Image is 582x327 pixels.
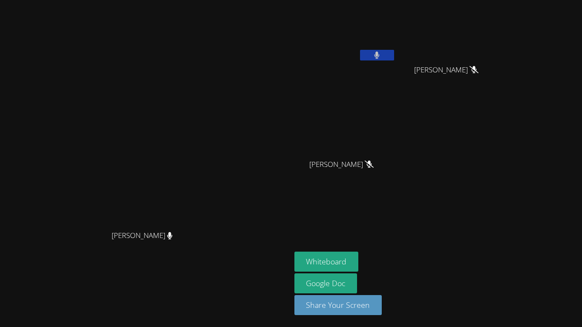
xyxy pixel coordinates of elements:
[294,252,359,272] button: Whiteboard
[294,273,357,293] a: Google Doc
[112,229,173,242] span: [PERSON_NAME]
[294,295,382,315] button: Share Your Screen
[414,64,478,76] span: [PERSON_NAME]
[309,158,374,171] span: [PERSON_NAME]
